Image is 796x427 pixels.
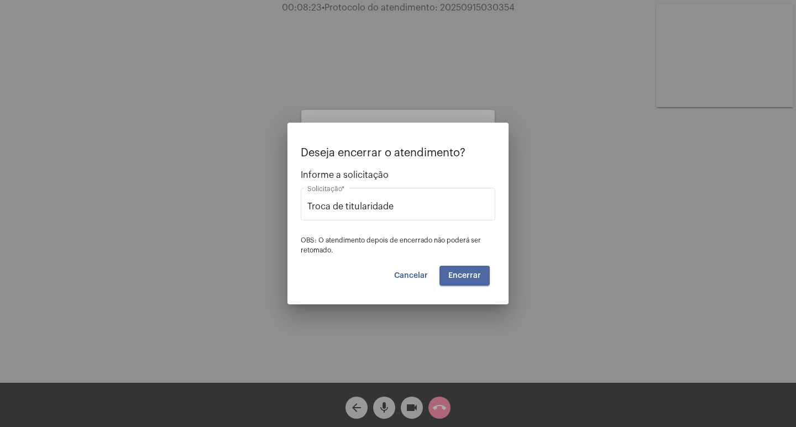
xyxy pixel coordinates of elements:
input: Buscar solicitação [307,202,489,212]
span: Informe a solicitação [301,170,495,180]
span: Cancelar [394,272,428,280]
button: Encerrar [439,266,490,286]
span: OBS: O atendimento depois de encerrado não poderá ser retomado. [301,237,481,254]
span: Encerrar [448,272,481,280]
button: Cancelar [385,266,437,286]
p: Deseja encerrar o atendimento? [301,147,495,159]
